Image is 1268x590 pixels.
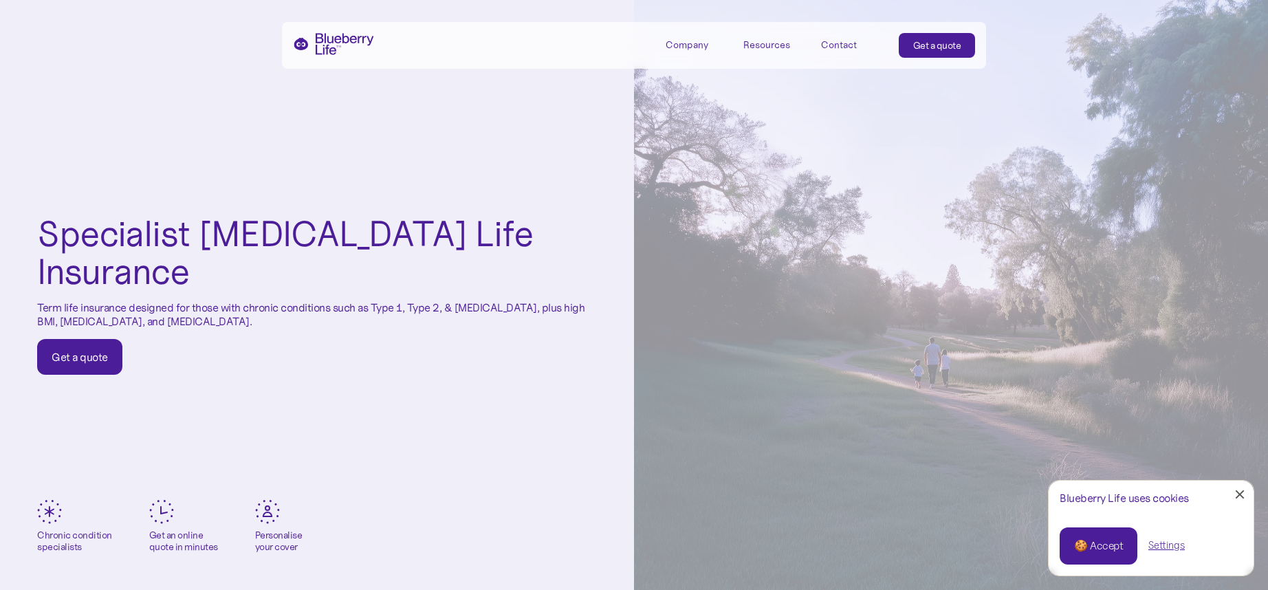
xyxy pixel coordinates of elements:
[149,529,218,553] div: Get an online quote in minutes
[37,339,122,375] a: Get a quote
[37,529,112,553] div: Chronic condition specialists
[899,33,976,58] a: Get a quote
[1060,492,1243,505] div: Blueberry Life uses cookies
[666,39,708,51] div: Company
[1074,538,1123,554] div: 🍪 Accept
[913,39,961,52] div: Get a quote
[743,39,790,51] div: Resources
[821,39,857,51] div: Contact
[37,301,597,327] p: Term life insurance designed for those with chronic conditions such as Type 1, Type 2, & [MEDICAL...
[821,33,883,56] a: Contact
[1148,538,1185,553] a: Settings
[743,33,805,56] div: Resources
[1226,481,1254,508] a: Close Cookie Popup
[666,33,728,56] div: Company
[255,529,303,553] div: Personalise your cover
[293,33,374,55] a: home
[1060,527,1137,565] a: 🍪 Accept
[52,350,108,364] div: Get a quote
[37,215,597,290] h1: Specialist [MEDICAL_DATA] Life Insurance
